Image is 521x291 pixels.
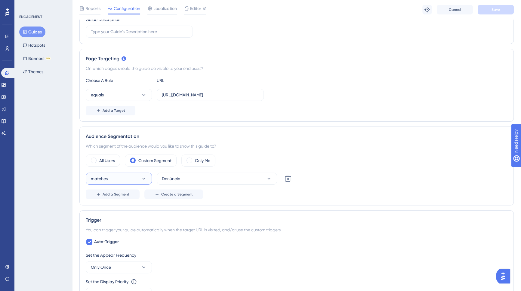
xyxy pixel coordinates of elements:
[91,264,111,271] span: Only Once
[91,91,104,99] span: equals
[86,252,507,259] div: Set the Appear Frequency
[86,65,507,72] div: On which pages should the guide be visible to your end users?
[161,192,193,197] span: Create a Segment
[86,89,152,101] button: equals
[103,192,129,197] span: Add a Segment
[114,5,140,12] span: Configuration
[19,40,49,51] button: Hotspots
[153,5,177,12] span: Localization
[162,92,259,98] input: yourwebsite.com/path
[19,66,47,77] button: Themes
[86,278,128,285] div: Set the Display Priority
[86,189,140,199] button: Add a Segment
[86,77,152,84] div: Choose A Rule
[86,142,507,150] div: Which segment of the audience would you like to show this guide to?
[86,133,507,140] div: Audience Segmentation
[157,77,223,84] div: URL
[45,57,51,60] div: BETA
[138,157,171,164] label: Custom Segment
[86,173,152,185] button: matches
[86,217,507,224] div: Trigger
[19,27,45,37] button: Guides
[144,189,203,199] button: Create a Segment
[85,5,100,12] span: Reports
[437,5,473,14] button: Cancel
[19,14,42,19] div: ENGAGEMENT
[157,173,277,185] button: Denúncia
[86,226,507,233] div: You can trigger your guide automatically when the target URL is visited, and/or use the custom tr...
[19,53,54,64] button: BannersBETA
[449,7,461,12] span: Cancel
[86,55,507,62] div: Page Targeting
[195,157,210,164] label: Only Me
[86,261,152,273] button: Only Once
[478,5,514,14] button: Save
[86,106,135,115] button: Add a Target
[86,16,120,23] div: Guide Description
[190,5,201,12] span: Editor
[99,157,115,164] label: All Users
[103,108,125,113] span: Add a Target
[14,2,38,9] span: Need Help?
[91,175,108,182] span: matches
[94,238,119,246] span: Auto-Trigger
[91,28,188,35] input: Type your Guide’s Description here
[496,267,514,285] iframe: UserGuiding AI Assistant Launcher
[162,175,180,182] span: Denúncia
[492,7,500,12] span: Save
